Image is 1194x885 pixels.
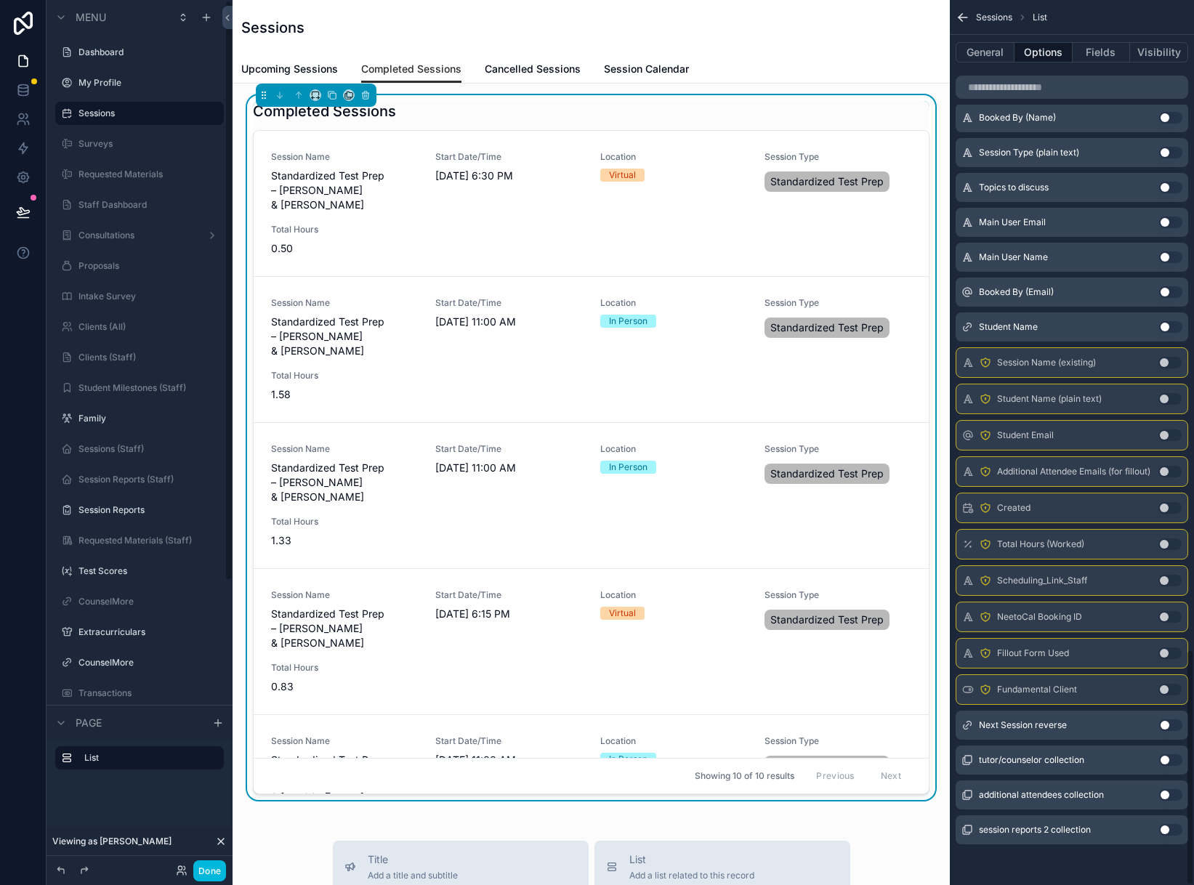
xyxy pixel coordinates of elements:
[271,241,418,256] span: 0.50
[78,565,215,577] label: Test Scores
[253,101,396,121] h1: Completed Sessions
[435,461,582,475] span: [DATE] 11:00 AM
[271,387,418,402] span: 1.58
[78,626,215,638] label: Extracurriculars
[604,56,689,85] a: Session Calendar
[78,443,215,455] label: Sessions (Staff)
[271,679,418,694] span: 0.83
[600,297,747,309] span: Location
[600,735,747,747] span: Location
[78,260,215,272] label: Proposals
[78,352,215,363] label: Clients (Staff)
[979,217,1046,228] span: Main User Email
[271,169,418,212] span: Standardized Test Prep – [PERSON_NAME] & [PERSON_NAME]
[76,716,102,730] span: Page
[765,735,911,747] span: Session Type
[78,321,215,333] label: Clients (All)
[997,357,1096,368] span: Session Name (existing)
[241,17,304,38] h1: Sessions
[979,321,1038,333] span: Student Name
[979,147,1079,158] span: Session Type (plain text)
[604,62,689,76] span: Session Calendar
[78,169,215,180] a: Requested Materials
[78,657,215,668] label: CounselMore
[997,538,1084,550] span: Total Hours (Worked)
[78,413,215,424] label: Family
[997,575,1087,586] span: Scheduling_Link_Staff
[84,752,212,764] label: List
[1073,42,1131,62] button: Fields
[979,824,1091,836] span: session reports 2 collection
[485,62,581,76] span: Cancelled Sessions
[435,151,582,163] span: Start Date/Time
[271,533,418,548] span: 1.33
[361,62,461,76] span: Completed Sessions
[78,596,215,607] label: CounselMore
[78,474,215,485] a: Session Reports (Staff)
[368,870,458,881] span: Add a title and subtitle
[271,315,418,358] span: Standardized Test Prep – [PERSON_NAME] & [PERSON_NAME]
[435,297,582,309] span: Start Date/Time
[765,151,911,163] span: Session Type
[1033,12,1047,23] span: List
[979,719,1067,731] span: Next Session reverse
[997,429,1054,441] span: Student Email
[979,286,1054,298] span: Booked By (Email)
[600,589,747,601] span: Location
[979,754,1084,766] span: tutor/counselor collection
[979,789,1104,801] span: additional attendees collection
[78,230,195,241] label: Consultations
[997,647,1069,659] span: Fillout Form Used
[609,753,648,766] div: In Person
[997,393,1102,405] span: Student Name (plain text)
[695,770,794,782] span: Showing 10 of 10 results
[78,535,215,546] label: Requested Materials (Staff)
[76,10,106,25] span: Menu
[609,607,636,620] div: Virtual
[361,56,461,84] a: Completed Sessions
[78,687,215,699] label: Transactions
[435,315,582,329] span: [DATE] 11:00 AM
[600,443,747,455] span: Location
[271,516,418,528] span: Total Hours
[78,77,215,89] label: My Profile
[193,860,226,881] button: Done
[609,169,636,182] div: Virtual
[765,589,911,601] span: Session Type
[979,182,1049,193] span: Topics to discuss
[770,320,884,335] span: Standardized Test Prep
[435,607,582,621] span: [DATE] 6:15 PM
[435,735,582,747] span: Start Date/Time
[52,836,172,847] span: Viewing as [PERSON_NAME]
[78,47,215,58] label: Dashboard
[271,443,418,455] span: Session Name
[78,291,215,302] label: Intake Survey
[435,753,582,767] span: [DATE] 11:00 AM
[765,443,911,455] span: Session Type
[976,12,1012,23] span: Sessions
[997,466,1150,477] span: Additional Attendee Emails (for fillout)
[997,684,1077,695] span: Fundamental Client
[78,504,215,516] label: Session Reports
[271,224,418,235] span: Total Hours
[979,251,1048,263] span: Main User Name
[770,174,884,189] span: Standardized Test Prep
[1130,42,1188,62] button: Visibility
[271,151,418,163] span: Session Name
[78,108,215,119] label: Sessions
[1015,42,1073,62] button: Options
[435,169,582,183] span: [DATE] 6:30 PM
[435,443,582,455] span: Start Date/Time
[956,42,1015,62] button: General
